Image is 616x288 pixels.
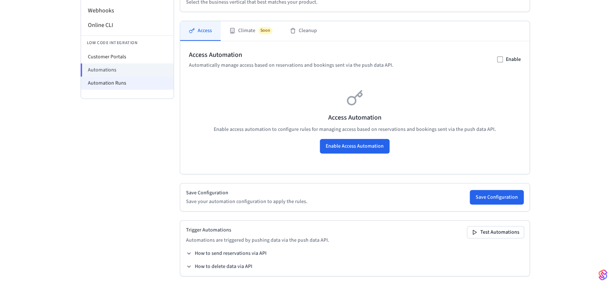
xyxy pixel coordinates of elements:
img: SeamLogoGradient.69752ec5.svg [598,269,607,281]
h2: Trigger Automations [186,226,329,234]
h3: Access Automation [189,113,521,123]
button: How to delete data via API [186,263,252,270]
li: Customer Portals [81,50,174,63]
p: Automatically manage access based on reservations and bookings sent via the push data API. [189,62,394,69]
li: Webhooks [81,3,174,18]
button: How to send reservations via API [186,250,267,257]
button: Access [180,21,221,41]
button: Enable Access Automation [320,139,390,153]
span: Soon [258,27,272,34]
label: Enable [506,56,521,63]
button: Cleanup [281,21,326,41]
h2: Save Configuration [186,189,307,196]
p: Enable access automation to configure rules for managing access based on reservations and booking... [189,126,521,133]
p: Save your automation configuration to apply the rules. [186,198,307,205]
button: ClimateSoon [221,21,281,41]
button: Save Configuration [470,190,524,205]
button: Test Automations [467,226,524,238]
li: Online CLI [81,18,174,32]
p: Automations are triggered by pushing data via the push data API. [186,237,329,244]
li: Automation Runs [81,77,174,90]
li: Low Code Integration [81,35,174,50]
h2: Access Automation [189,50,394,60]
li: Automations [81,63,174,77]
